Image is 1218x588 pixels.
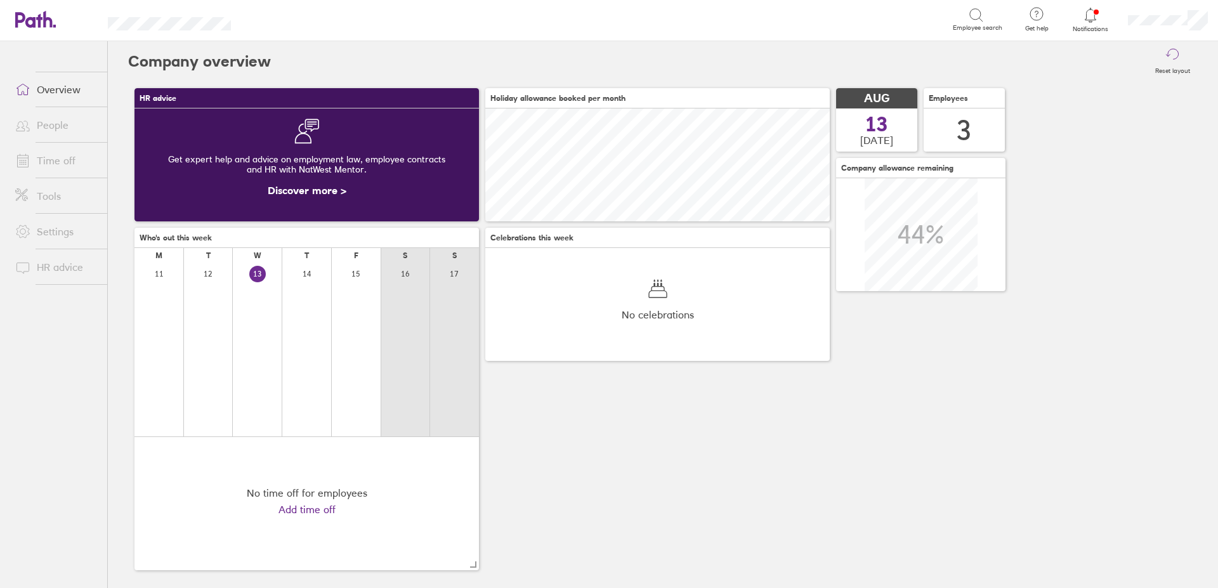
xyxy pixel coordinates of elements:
[864,92,889,105] span: AUG
[304,251,309,260] div: T
[490,233,573,242] span: Celebrations this week
[140,94,176,103] span: HR advice
[841,164,953,173] span: Company allowance remaining
[5,112,107,138] a: People
[247,487,367,499] div: No time off for employees
[929,94,968,103] span: Employees
[206,251,211,260] div: T
[1148,63,1198,75] label: Reset layout
[140,233,212,242] span: Who's out this week
[268,184,346,197] a: Discover more >
[155,251,162,260] div: M
[403,251,407,260] div: S
[865,114,888,134] span: 13
[1070,25,1111,33] span: Notifications
[145,144,469,185] div: Get expert help and advice on employment law, employee contracts and HR with NatWest Mentor.
[128,41,271,82] h2: Company overview
[5,183,107,209] a: Tools
[254,251,261,260] div: W
[265,13,298,25] div: Search
[953,24,1002,32] span: Employee search
[452,251,457,260] div: S
[1016,25,1058,32] span: Get help
[5,254,107,280] a: HR advice
[5,148,107,173] a: Time off
[354,251,358,260] div: F
[622,309,694,320] span: No celebrations
[490,94,625,103] span: Holiday allowance booked per month
[5,77,107,102] a: Overview
[957,114,972,147] div: 3
[1070,6,1111,33] a: Notifications
[278,504,336,515] a: Add time off
[1148,41,1198,82] button: Reset layout
[5,219,107,244] a: Settings
[860,134,893,146] span: [DATE]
